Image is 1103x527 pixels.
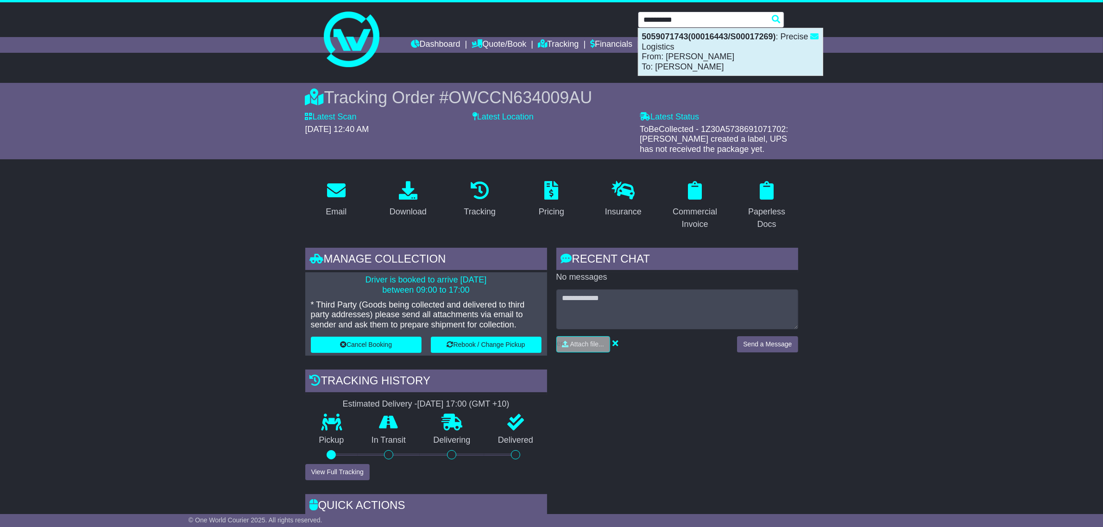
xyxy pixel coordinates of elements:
p: Delivering [420,435,485,445]
div: Estimated Delivery - [305,399,547,409]
a: Financials [590,37,632,53]
p: * Third Party (Goods being collected and delivered to third party addresses) please send all atta... [311,300,542,330]
strong: 5059071743(00016443/S00017269) [642,32,776,41]
div: Pricing [539,206,564,218]
div: RECENT CHAT [556,248,798,273]
p: No messages [556,272,798,282]
button: Rebook / Change Pickup [431,337,542,353]
a: Quote/Book [472,37,526,53]
p: In Transit [358,435,420,445]
div: : Precise Logistics From: [PERSON_NAME] To: [PERSON_NAME] [638,28,823,75]
span: OWCCN634009AU [448,88,592,107]
span: [DATE] 12:40 AM [305,125,369,134]
a: Pricing [533,178,570,221]
p: Driver is booked to arrive [DATE] between 09:00 to 17:00 [311,275,542,295]
div: Download [390,206,427,218]
p: Pickup [305,435,358,445]
label: Latest Location [473,112,534,122]
div: Commercial Invoice [670,206,720,231]
div: Tracking Order # [305,88,798,107]
div: Paperless Docs [742,206,792,231]
a: Insurance [599,178,648,221]
button: Send a Message [737,336,798,352]
a: Download [384,178,433,221]
a: Email [320,178,353,221]
span: ToBeCollected - 1Z30A5738691071702: [PERSON_NAME] created a label, UPS has not received the packa... [640,125,788,154]
div: Manage collection [305,248,547,273]
a: Tracking [538,37,579,53]
div: Email [326,206,347,218]
button: View Full Tracking [305,464,370,480]
div: Insurance [605,206,642,218]
a: Paperless Docs [736,178,798,234]
div: [DATE] 17:00 (GMT +10) [417,399,510,409]
p: Delivered [484,435,547,445]
label: Latest Status [640,112,699,122]
button: Cancel Booking [311,337,422,353]
div: Tracking [464,206,495,218]
a: Tracking [458,178,501,221]
a: Commercial Invoice [664,178,726,234]
div: Quick Actions [305,494,547,519]
div: Tracking history [305,370,547,395]
label: Latest Scan [305,112,357,122]
span: © One World Courier 2025. All rights reserved. [189,516,322,524]
a: Dashboard [411,37,460,53]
